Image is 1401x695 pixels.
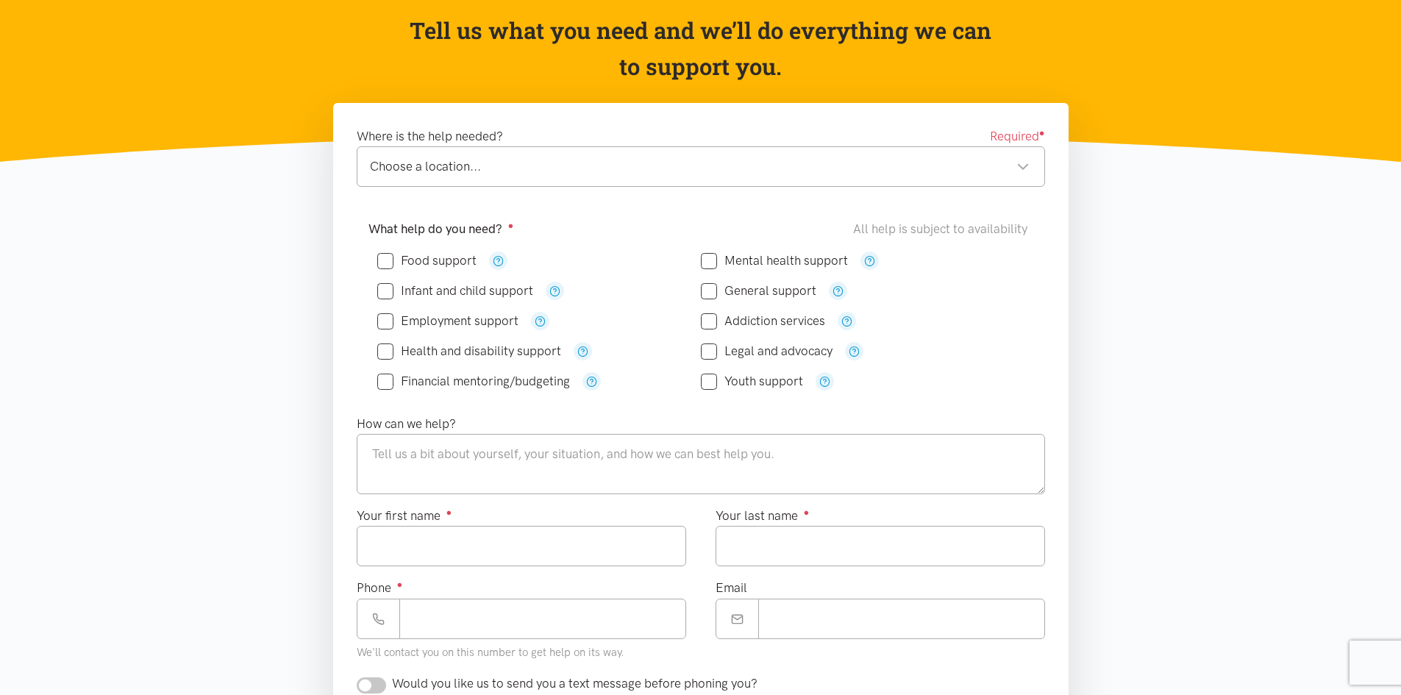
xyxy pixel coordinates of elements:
label: Youth support [701,375,803,388]
sup: ● [804,507,810,518]
label: Financial mentoring/budgeting [377,375,570,388]
sup: ● [1039,127,1045,138]
label: Mental health support [701,254,848,267]
label: Where is the help needed? [357,126,503,146]
sup: ● [446,507,452,518]
label: Phone [357,578,403,598]
sup: ● [508,220,514,231]
label: Legal and advocacy [701,345,833,357]
div: All help is subject to availability [853,219,1033,239]
label: How can we help? [357,414,456,434]
label: Your first name [357,506,452,526]
label: Your last name [716,506,810,526]
span: Would you like us to send you a text message before phoning you? [392,676,757,691]
label: Food support [377,254,477,267]
label: Employment support [377,315,518,327]
span: Required [990,126,1045,146]
label: Email [716,578,747,598]
label: What help do you need? [368,219,514,239]
label: General support [701,285,816,297]
input: Email [758,599,1045,639]
label: Infant and child support [377,285,533,297]
sup: ● [397,579,403,590]
label: Addiction services [701,315,825,327]
p: Tell us what you need and we’ll do everything we can to support you. [408,13,993,85]
div: Choose a location... [370,157,1030,177]
input: Phone number [399,599,686,639]
small: We'll contact you on this number to get help on its way. [357,646,624,659]
label: Health and disability support [377,345,561,357]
